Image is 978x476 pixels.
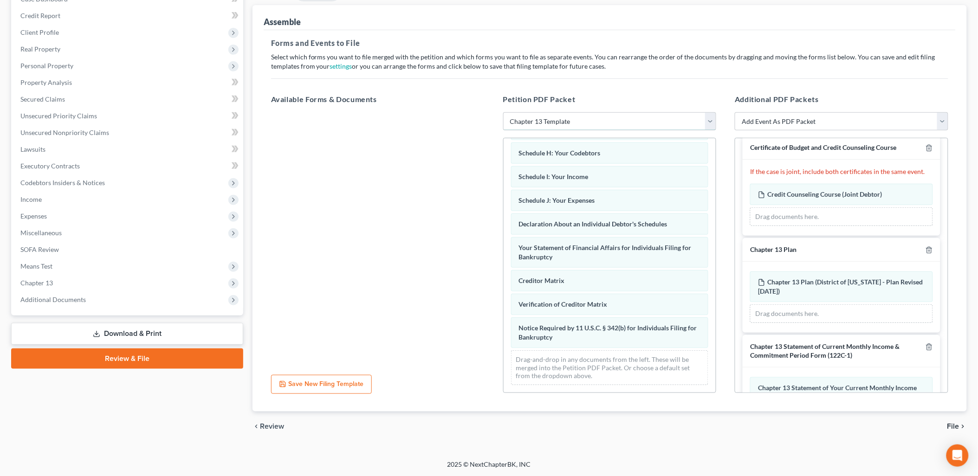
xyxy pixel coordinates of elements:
span: Codebtors Insiders & Notices [20,179,105,187]
span: Unsecured Priority Claims [20,112,97,120]
span: File [947,423,959,430]
i: chevron_left [253,423,260,430]
span: Schedule I: Your Income [519,173,589,180]
span: Credit Report [20,12,60,19]
span: Credit Counseling Course (Joint Debtor) [767,190,882,198]
span: Client Profile [20,28,59,36]
i: chevron_right [959,423,967,430]
span: Creditor Matrix [519,277,565,284]
span: Verification of Creditor Matrix [519,300,608,308]
a: Download & Print [11,323,243,345]
a: Credit Report [13,7,243,24]
div: Drag documents here. [750,304,933,323]
span: Chapter 13 Plan [750,245,797,253]
a: Review & File [11,348,243,369]
span: Notice Required by 11 U.S.C. § 342(b) for Individuals Filing for Bankruptcy [519,324,697,341]
span: Petition PDF Packet [503,95,576,103]
span: Schedule J: Your Expenses [519,196,595,204]
span: Review [260,423,284,430]
span: Chapter 13 Plan (District of [US_STATE] - Plan Revised [DATE]) [758,278,923,295]
div: Assemble [264,16,301,27]
a: SOFA Review [13,241,243,258]
span: Executory Contracts [20,162,80,170]
span: Additional Documents [20,296,86,303]
h5: Additional PDF Packets [735,94,948,105]
button: chevron_left Review [253,423,293,430]
h5: Available Forms & Documents [271,94,485,105]
div: Open Intercom Messenger [946,444,969,467]
span: Your Statement of Financial Affairs for Individuals Filing for Bankruptcy [519,244,692,261]
div: Drag-and-drop in any documents from the left. These will be merged into the Petition PDF Packet. ... [511,350,709,385]
span: Means Test [20,262,52,270]
a: Lawsuits [13,141,243,158]
span: Schedule H: Your Codebtors [519,149,601,157]
span: Chapter 13 Statement of Current Monthly Income & Commitment Period Form (122C-1) [750,342,900,359]
span: Chapter 13 [20,279,53,287]
a: settings [330,62,352,70]
span: Certificate of Budget and Credit Counseling Course [750,143,896,151]
a: Unsecured Priority Claims [13,108,243,124]
div: Drag documents here. [750,207,933,226]
span: Property Analysis [20,78,72,86]
p: If the case is joint, include both certificates in the same event. [750,167,933,176]
button: Save New Filing Template [271,375,372,394]
span: Secured Claims [20,95,65,103]
span: Real Property [20,45,60,53]
span: Declaration About an Individual Debtor's Schedules [519,220,667,228]
a: Secured Claims [13,91,243,108]
a: Executory Contracts [13,158,243,174]
p: Select which forms you want to file merged with the petition and which forms you want to file as ... [271,52,948,71]
span: Unsecured Nonpriority Claims [20,129,109,136]
span: Expenses [20,212,47,220]
span: SOFA Review [20,245,59,253]
h5: Forms and Events to File [271,38,948,49]
span: Lawsuits [20,145,45,153]
span: Miscellaneous [20,229,62,237]
a: Unsecured Nonpriority Claims [13,124,243,141]
span: Personal Property [20,62,73,70]
span: Income [20,195,42,203]
span: Chapter 13 Statement of Your Current Monthly Income [758,384,917,392]
a: Property Analysis [13,74,243,91]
